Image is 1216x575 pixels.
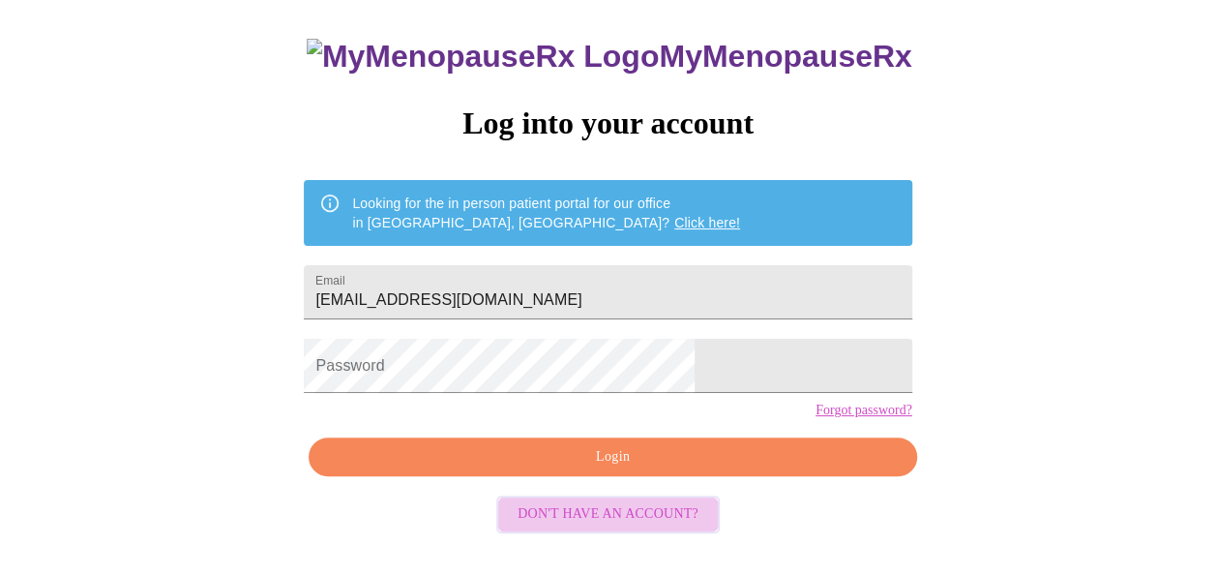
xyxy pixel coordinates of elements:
[491,504,725,521] a: Don't have an account?
[518,502,698,527] span: Don't have an account?
[674,215,740,230] a: Click here!
[352,186,740,240] div: Looking for the in person patient portal for our office in [GEOGRAPHIC_DATA], [GEOGRAPHIC_DATA]?
[304,106,911,141] h3: Log into your account
[331,445,894,469] span: Login
[309,438,916,477] button: Login
[307,39,659,75] img: MyMenopauseRx Logo
[816,403,912,418] a: Forgot password?
[307,39,912,75] h3: MyMenopauseRx
[496,496,720,533] button: Don't have an account?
